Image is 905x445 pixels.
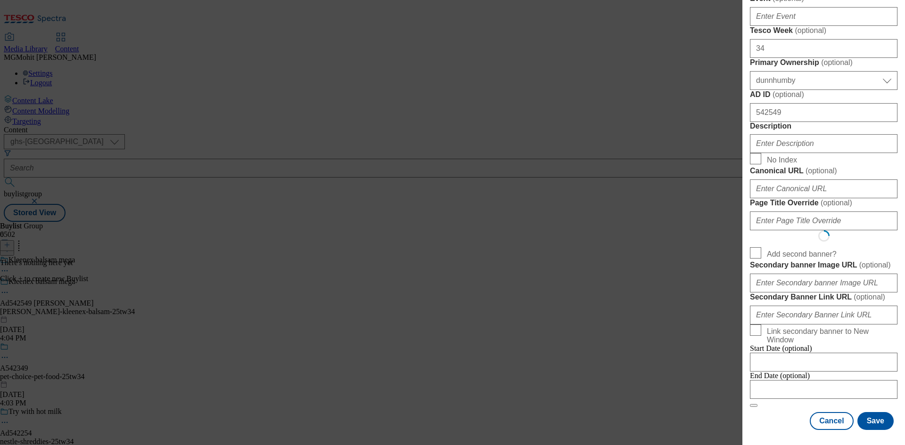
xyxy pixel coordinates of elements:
input: Enter Secondary Banner Link URL [750,306,897,324]
button: Save [857,412,894,430]
label: Primary Ownership [750,58,897,67]
label: Canonical URL [750,166,897,176]
input: Enter Secondary banner Image URL [750,274,897,292]
label: Page Title Override [750,198,897,208]
span: Link secondary banner to New Window [767,327,894,344]
input: Enter Date [750,353,897,372]
span: End Date (optional) [750,372,810,380]
span: ( optional ) [859,261,891,269]
span: ( optional ) [795,26,826,34]
input: Enter Description [750,134,897,153]
span: Add second banner? [767,250,837,259]
label: Description [750,122,897,130]
span: Start Date (optional) [750,344,812,352]
span: ( optional ) [773,90,804,98]
label: AD ID [750,90,897,99]
button: Cancel [810,412,853,430]
span: ( optional ) [854,293,885,301]
input: Enter Event [750,7,897,26]
input: Enter Canonical URL [750,179,897,198]
span: ( optional ) [806,167,837,175]
input: Enter AD ID [750,103,897,122]
span: ( optional ) [821,58,853,66]
label: Secondary Banner Link URL [750,292,897,302]
label: Tesco Week [750,26,897,35]
span: ( optional ) [821,199,852,207]
input: Enter Tesco Week [750,39,897,58]
span: No Index [767,156,797,164]
input: Enter Date [750,380,897,399]
label: Secondary banner Image URL [750,260,897,270]
input: Enter Page Title Override [750,211,897,230]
